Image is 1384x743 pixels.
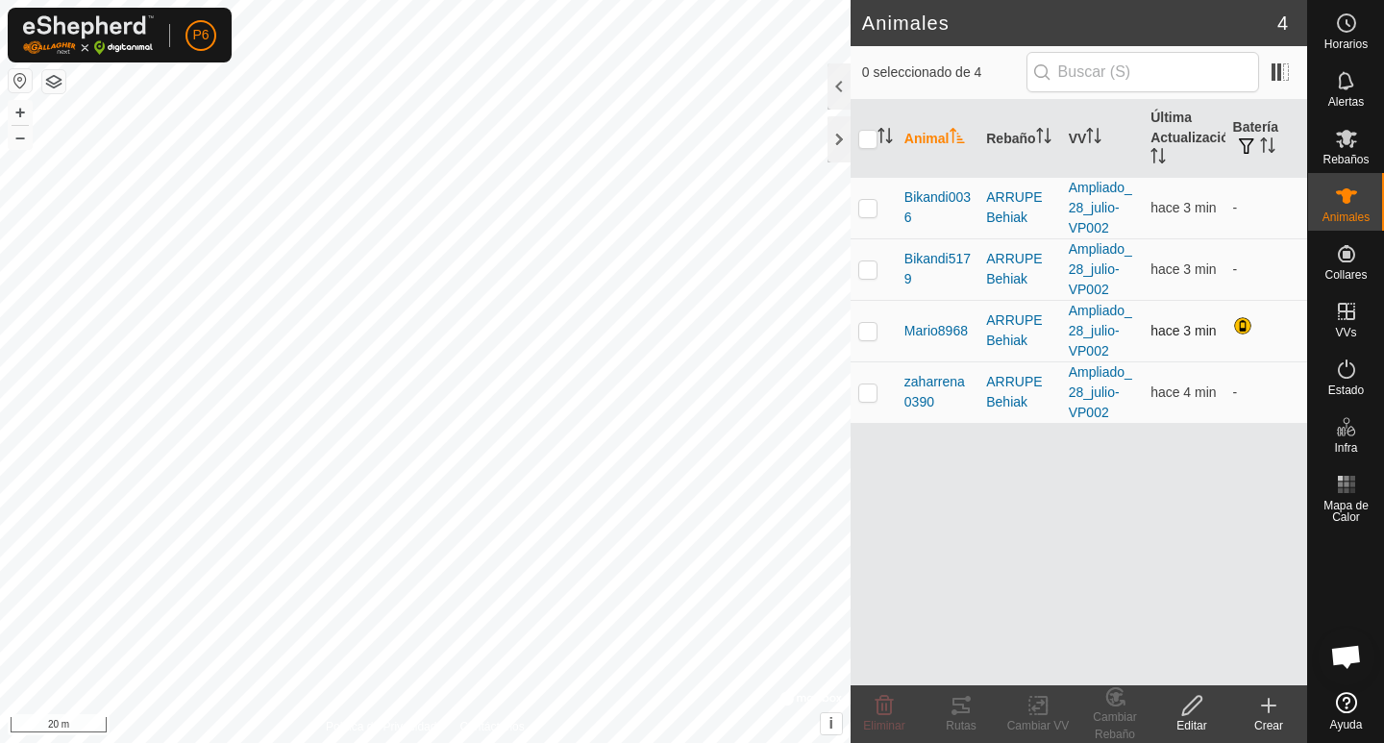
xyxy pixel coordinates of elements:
img: Logo Gallagher [23,15,154,55]
span: Eliminar [863,719,904,732]
span: zaharrena0390 [904,372,971,412]
span: Ayuda [1330,719,1363,731]
td: - [1225,361,1307,423]
div: Rutas [923,717,1000,734]
span: 2 sept 2025, 11:03 [1150,200,1216,215]
span: Alertas [1328,96,1364,108]
div: ARRUPE Behiak [986,310,1052,351]
div: ARRUPE Behiak [986,249,1052,289]
td: - [1225,177,1307,238]
span: 2 sept 2025, 11:03 [1150,384,1216,400]
div: ARRUPE Behiak [986,372,1052,412]
th: Animal [897,100,978,178]
a: Ampliado_28_julio-VP002 [1069,241,1132,297]
h2: Animales [862,12,1277,35]
p-sorticon: Activar para ordenar [877,131,893,146]
a: Ampliado_28_julio-VP002 [1069,364,1132,420]
a: Ampliado_28_julio-VP002 [1069,180,1132,235]
span: Rebaños [1322,154,1369,165]
div: Cambiar Rebaño [1076,708,1153,743]
button: i [821,713,842,734]
span: Collares [1324,269,1367,281]
p-sorticon: Activar para ordenar [950,131,965,146]
a: Chat abierto [1318,628,1375,685]
th: VV [1061,100,1143,178]
p-sorticon: Activar para ordenar [1036,131,1051,146]
span: 4 [1277,9,1288,37]
td: - [1225,238,1307,300]
a: Política de Privacidad [326,718,436,735]
span: VVs [1335,327,1356,338]
div: Editar [1153,717,1230,734]
p-sorticon: Activar para ordenar [1150,151,1166,166]
button: Restablecer Mapa [9,69,32,92]
span: Estado [1328,384,1364,396]
span: Mapa de Calor [1313,500,1379,523]
span: Animales [1322,211,1370,223]
div: ARRUPE Behiak [986,187,1052,228]
input: Buscar (S) [1026,52,1259,92]
span: Infra [1334,442,1357,454]
th: Rebaño [978,100,1060,178]
button: Capas del Mapa [42,70,65,93]
button: + [9,101,32,124]
th: Batería [1225,100,1307,178]
p-sorticon: Activar para ordenar [1260,140,1275,156]
div: Cambiar VV [1000,717,1076,734]
a: Contáctenos [459,718,524,735]
span: 0 seleccionado de 4 [862,62,1026,83]
a: Ampliado_28_julio-VP002 [1069,303,1132,359]
span: Bikandi0036 [904,187,971,228]
span: i [829,715,833,731]
span: Mario8968 [904,321,968,341]
button: – [9,126,32,149]
span: Bikandi5179 [904,249,971,289]
p-sorticon: Activar para ordenar [1086,131,1101,146]
span: P6 [192,25,209,45]
th: Última Actualización [1143,100,1224,178]
div: Crear [1230,717,1307,734]
span: Horarios [1324,38,1368,50]
span: 2 sept 2025, 11:03 [1150,261,1216,277]
span: 2 sept 2025, 11:03 [1150,323,1216,338]
a: Ayuda [1308,684,1384,738]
